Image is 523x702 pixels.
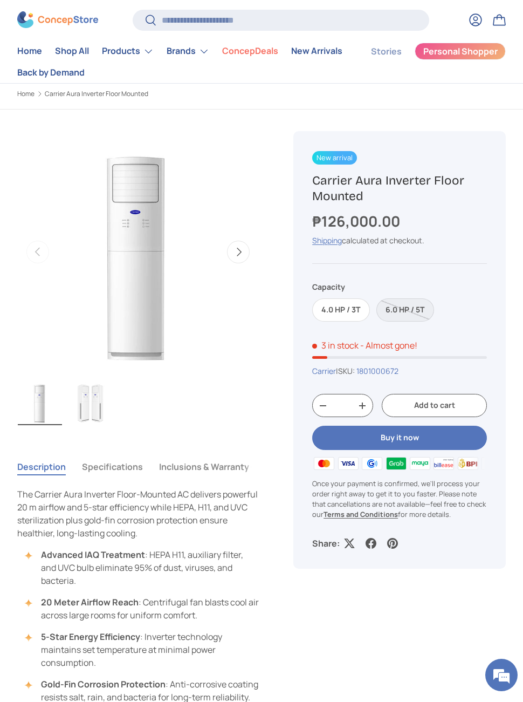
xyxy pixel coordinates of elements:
p: - Almost gone! [360,339,417,351]
span: The Carrier Aura Inverter Floor-Mounted AC delivers powerful 20 m airflow and 5-star efficiency w... [17,488,258,539]
a: Carrier Aura Inverter Floor Mounted [45,91,148,97]
li: : Centrifugal fan blasts cool air across large rooms for uniform comfort. [28,596,259,622]
img: grabpay [384,455,408,472]
button: Inclusions & Warranty [159,454,249,479]
img: carrier-3-0-tr-xfv-premium-floorstanding-closed-swing-single-unit-full-view-concepstore [18,380,62,425]
strong: Gold-Fin Corrosion Protection [41,678,166,690]
img: carrier-3-0-tr-xfv-premium-floorstanding-closed-swing-twin-unit-full-view-concepstore [70,380,114,425]
strong: 20 Meter Airflow Reach [41,596,139,608]
strong: ₱126,000.00 [312,212,403,231]
h1: Carrier Aura Inverter Floor Mounted [312,173,487,205]
span: | [336,366,398,376]
a: Terms and Conditions [324,509,398,519]
a: Home [17,91,35,97]
button: Add to cart [382,394,487,417]
img: visa [336,455,360,472]
li: : HEPA H11, auxiliary filter, and UVC bulb eliminate 95% of dust, viruses, and bacteria. [28,548,259,587]
nav: Primary [17,40,345,83]
button: Specifications [82,454,143,479]
label: Sold out [376,298,434,322]
a: 1801000672 [356,366,398,376]
button: Description [17,454,66,479]
img: bpi [456,455,479,472]
button: Buy it now [312,426,487,450]
a: Home [17,41,42,62]
nav: Breadcrumbs [17,89,276,99]
img: billease [432,455,456,472]
img: gcash [360,455,384,472]
li: : Inverter technology maintains set temperature at minimal power consumption. [28,630,259,669]
a: New Arrivals [291,41,342,62]
legend: Capacity [312,281,345,292]
nav: Secondary [345,40,506,83]
span: Personal Shopper [423,47,498,56]
strong: Advanced IAQ Treatment [41,549,145,561]
summary: Brands [160,40,216,62]
span: SKU: [338,366,355,376]
media-gallery: Gallery Viewer [17,131,259,428]
p: Share: [312,537,340,550]
a: ConcepDeals [222,41,278,62]
img: maya [408,455,432,472]
a: Shop All [55,41,89,62]
a: Carrier [312,366,336,376]
img: master [312,455,336,472]
img: ConcepStore [17,12,98,29]
a: Personal Shopper [415,43,506,60]
a: Shipping [312,235,342,246]
a: Back by Demand [17,62,85,83]
span: 3 in stock [312,339,359,351]
div: calculated at checkout. [312,235,487,246]
summary: Products [95,40,160,62]
p: Once your payment is confirmed, we'll process your order right away to get it to you faster. Plea... [312,479,487,520]
strong: 5-Star Energy Efficiency [41,631,140,643]
span: New arrival [312,151,357,165]
img: ubp [480,455,504,472]
a: Stories [371,41,402,62]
